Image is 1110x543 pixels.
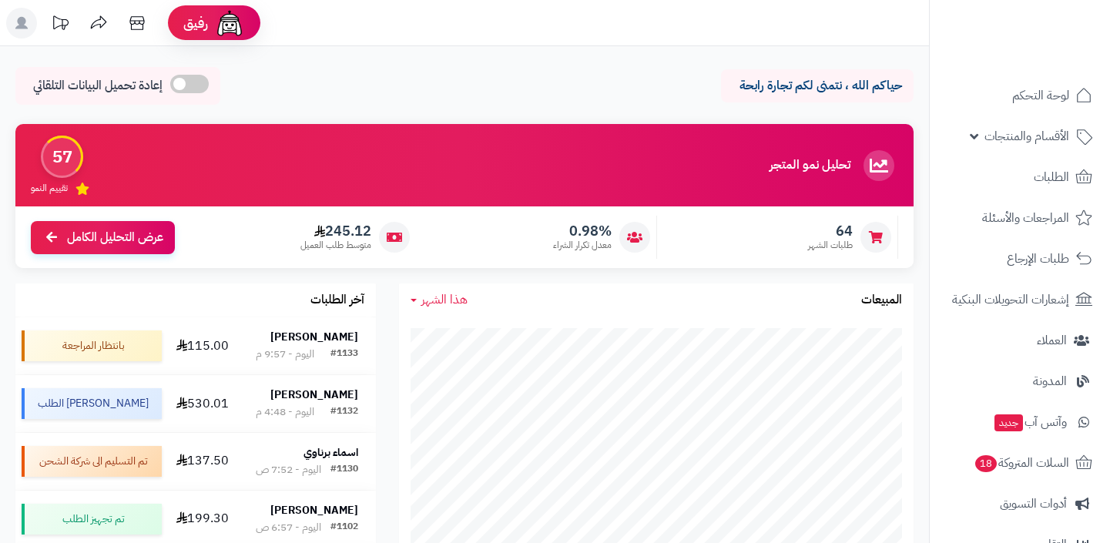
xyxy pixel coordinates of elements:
[952,289,1069,310] span: إشعارات التحويلات البنكية
[939,77,1101,114] a: لوحة التحكم
[183,14,208,32] span: رفيق
[994,414,1023,431] span: جديد
[993,411,1067,433] span: وآتس آب
[168,317,237,374] td: 115.00
[1007,248,1069,270] span: طلبات الإرجاع
[1012,85,1069,106] span: لوحة التحكم
[808,223,853,240] span: 64
[168,433,237,490] td: 137.50
[939,159,1101,196] a: الطلبات
[861,293,902,307] h3: المبيعات
[939,404,1101,441] a: وآتس آبجديد
[1005,42,1095,74] img: logo-2.png
[733,77,902,95] p: حياكم الله ، نتمنى لكم تجارة رابحة
[330,404,358,420] div: #1132
[974,452,1069,474] span: السلات المتروكة
[270,502,358,518] strong: [PERSON_NAME]
[214,8,245,39] img: ai-face.png
[270,329,358,345] strong: [PERSON_NAME]
[330,462,358,478] div: #1130
[1033,370,1067,392] span: المدونة
[256,347,314,362] div: اليوم - 9:57 م
[256,462,321,478] div: اليوم - 7:52 ص
[984,126,1069,147] span: الأقسام والمنتجات
[168,375,237,432] td: 530.01
[256,404,314,420] div: اليوم - 4:48 م
[939,322,1101,359] a: العملاء
[939,199,1101,236] a: المراجعات والأسئلة
[939,281,1101,318] a: إشعارات التحويلات البنكية
[22,388,162,419] div: [PERSON_NAME] الطلب
[256,520,321,535] div: اليوم - 6:57 ص
[330,347,358,362] div: #1133
[22,504,162,535] div: تم تجهيز الطلب
[33,77,163,95] span: إعادة تحميل البيانات التلقائي
[939,240,1101,277] a: طلبات الإرجاع
[553,239,612,252] span: معدل تكرار الشراء
[300,223,371,240] span: 245.12
[31,182,68,195] span: تقييم النمو
[939,444,1101,481] a: السلات المتروكة18
[553,223,612,240] span: 0.98%
[1000,493,1067,515] span: أدوات التسويق
[421,290,468,309] span: هذا الشهر
[808,239,853,252] span: طلبات الشهر
[939,363,1101,400] a: المدونة
[41,8,79,42] a: تحديثات المنصة
[1037,330,1067,351] span: العملاء
[303,444,358,461] strong: اسماء برناوي
[770,159,850,173] h3: تحليل نمو المتجر
[939,485,1101,522] a: أدوات التسويق
[22,330,162,361] div: بانتظار المراجعة
[1034,166,1069,188] span: الطلبات
[975,455,997,472] span: 18
[330,520,358,535] div: #1102
[982,207,1069,229] span: المراجعات والأسئلة
[411,291,468,309] a: هذا الشهر
[300,239,371,252] span: متوسط طلب العميل
[67,229,163,246] span: عرض التحليل الكامل
[22,446,162,477] div: تم التسليم الى شركة الشحن
[270,387,358,403] strong: [PERSON_NAME]
[310,293,364,307] h3: آخر الطلبات
[31,221,175,254] a: عرض التحليل الكامل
